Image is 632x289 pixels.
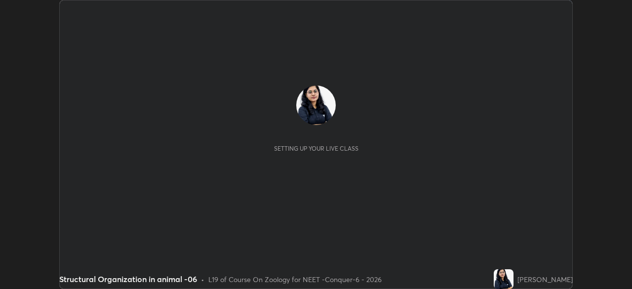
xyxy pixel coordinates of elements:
img: c5c1c0953fab4165a3d8556d5a9fe923.jpg [296,85,336,125]
div: • [201,274,204,285]
div: Structural Organization in animal -06 [59,273,197,285]
img: c5c1c0953fab4165a3d8556d5a9fe923.jpg [494,269,513,289]
div: L19 of Course On Zoology for NEET -Conquer-6 - 2026 [208,274,382,285]
div: [PERSON_NAME] [517,274,573,285]
div: Setting up your live class [274,145,358,152]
